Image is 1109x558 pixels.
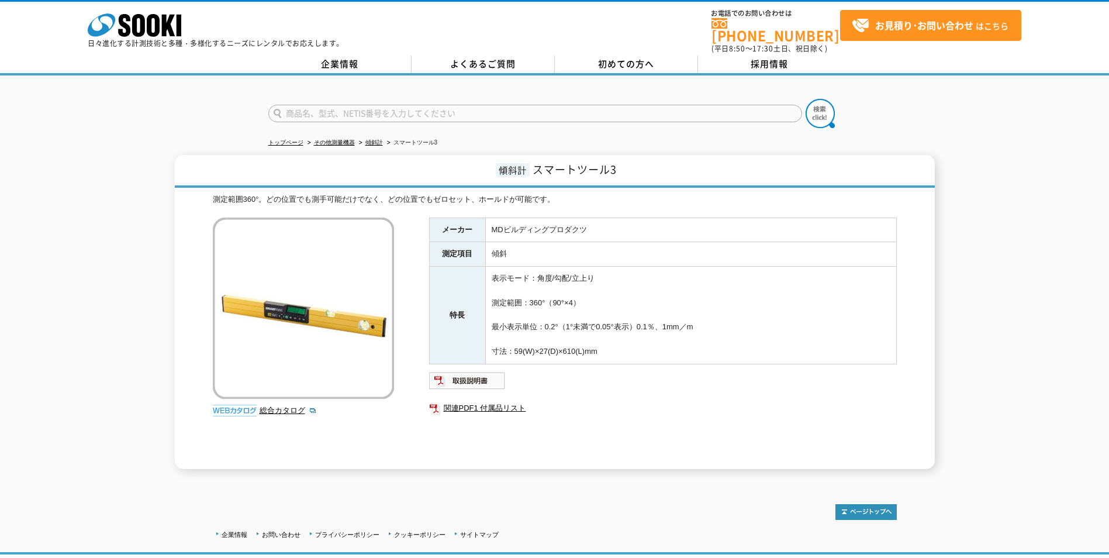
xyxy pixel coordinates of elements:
img: webカタログ [213,405,257,416]
span: お電話でのお問い合わせは [711,10,840,17]
span: 8:50 [729,43,745,54]
p: 日々進化する計測技術と多種・多様化するニーズにレンタルでお応えします。 [88,40,344,47]
input: 商品名、型式、NETIS番号を入力してください [268,105,802,122]
a: 採用情報 [698,56,841,73]
strong: お見積り･お問い合わせ [875,18,973,32]
span: 17:30 [752,43,773,54]
a: プライバシーポリシー [315,531,379,538]
img: スマートツール3 [213,218,394,399]
th: 特長 [429,267,485,364]
a: 関連PDF1 付属品リスト [429,401,897,416]
span: 初めての方へ [598,57,654,70]
th: メーカー [429,218,485,242]
img: btn_search.png [806,99,835,128]
td: 表示モード：角度/勾配/立上り 測定範囲：360°（90°×4） 最小表示単位：0.2°（1°未満で0.05°表示）0.1％、1mm／m 寸法：59(W)×27(D)×610(L)mm [485,267,896,364]
a: 企業情報 [268,56,412,73]
li: スマートツール3 [385,137,438,149]
img: トップページへ [835,504,897,520]
a: 傾斜計 [365,139,383,146]
span: はこちら [852,17,1008,35]
span: (平日 ～ 土日、祝日除く) [711,43,827,54]
a: 初めての方へ [555,56,698,73]
th: 測定項目 [429,242,485,267]
a: よくあるご質問 [412,56,555,73]
a: お問い合わせ [262,531,300,538]
a: トップページ [268,139,303,146]
a: 取扱説明書 [429,379,506,388]
span: 傾斜計 [496,163,530,177]
a: お見積り･お問い合わせはこちら [840,10,1021,41]
span: スマートツール3 [533,161,617,177]
a: 企業情報 [222,531,247,538]
img: 取扱説明書 [429,371,506,390]
a: その他測量機器 [314,139,355,146]
td: 傾斜 [485,242,896,267]
a: [PHONE_NUMBER] [711,18,840,42]
a: クッキーポリシー [394,531,445,538]
td: MDビルディングプロダクツ [485,218,896,242]
a: 総合カタログ [260,406,317,415]
div: 測定範囲360°。どの位置でも測手可能だけでなく、どの位置でもゼロセット、ホールドが可能です。 [213,194,897,206]
a: サイトマップ [460,531,499,538]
